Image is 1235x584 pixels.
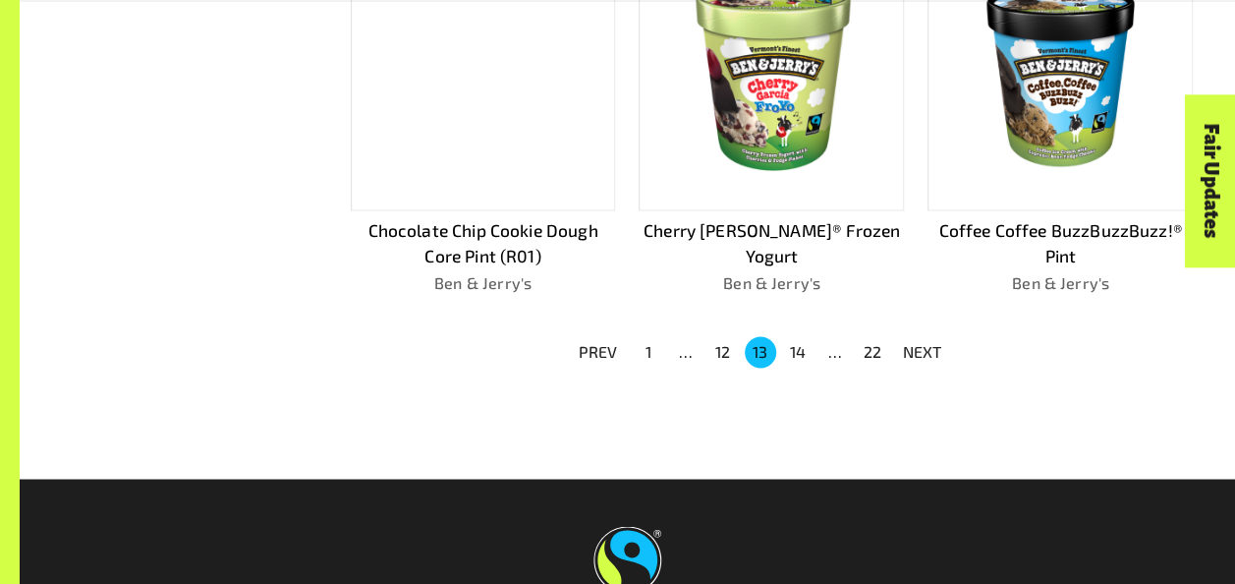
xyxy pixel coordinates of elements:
[819,340,851,364] div: …
[857,336,888,368] button: Go to page 22
[891,334,954,370] button: NEXT
[639,217,904,268] p: Cherry [PERSON_NAME]® Frozen Yogurt
[707,336,739,368] button: Go to page 12
[670,340,702,364] div: …
[579,340,618,364] p: PREV
[351,217,616,268] p: Chocolate Chip Cookie Dough Core Pint (R01)
[633,336,664,368] button: Go to page 1
[567,334,630,370] button: PREV
[745,336,776,368] button: page 13
[639,271,904,295] p: Ben & Jerry's
[903,340,942,364] p: NEXT
[782,336,814,368] button: Go to page 14
[567,334,954,370] nav: pagination navigation
[351,271,616,295] p: Ben & Jerry's
[927,217,1193,268] p: Coffee Coffee BuzzBuzzBuzz!® Pint
[927,271,1193,295] p: Ben & Jerry's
